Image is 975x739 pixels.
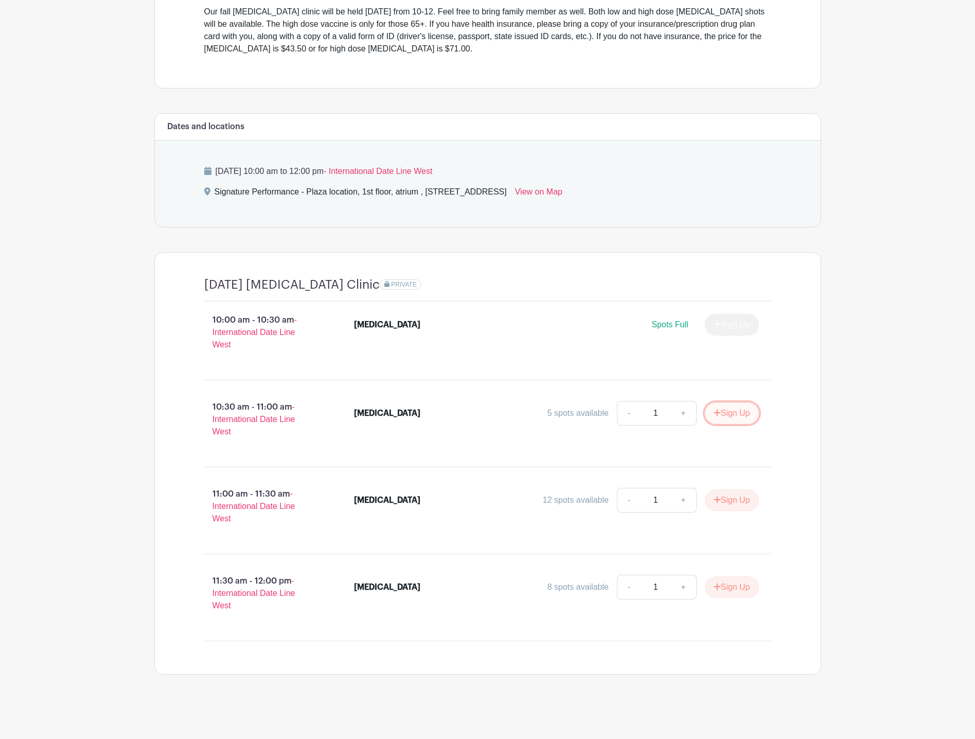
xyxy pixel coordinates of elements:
[670,401,696,426] a: +
[354,407,420,419] div: [MEDICAL_DATA]
[188,310,338,355] p: 10:00 am - 10:30 am
[212,315,297,349] span: - International Date Line West
[547,407,609,419] div: 5 spots available
[547,581,609,593] div: 8 spots available
[204,277,380,292] h4: [DATE] [MEDICAL_DATA] Clinic
[354,319,420,331] div: [MEDICAL_DATA]
[212,576,295,610] span: - International Date Line West
[705,576,759,598] button: Sign Up
[215,186,507,202] div: Signature Performance - Plaza location, 1st floor, atrium , [STREET_ADDRESS]
[212,402,295,436] span: - International Date Line West
[188,571,338,616] p: 11:30 am - 12:00 pm
[651,320,688,329] span: Spots Full
[188,397,338,442] p: 10:30 am - 11:00 am
[617,401,641,426] a: -
[324,167,432,175] span: - International Date Line West
[670,575,696,600] a: +
[543,494,609,506] div: 12 spots available
[617,575,641,600] a: -
[515,186,562,202] a: View on Map
[204,165,771,178] p: [DATE] 10:00 am to 12:00 pm
[705,402,759,424] button: Sign Up
[204,6,771,55] div: Our fall [MEDICAL_DATA] clinic will be held [DATE] from 10-12. Feel free to bring family member a...
[354,494,420,506] div: [MEDICAL_DATA]
[354,581,420,593] div: [MEDICAL_DATA]
[391,281,417,288] span: PRIVATE
[617,488,641,513] a: -
[705,489,759,511] button: Sign Up
[212,489,295,523] span: - International Date Line West
[188,484,338,529] p: 11:00 am - 11:30 am
[167,122,244,132] h6: Dates and locations
[670,488,696,513] a: +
